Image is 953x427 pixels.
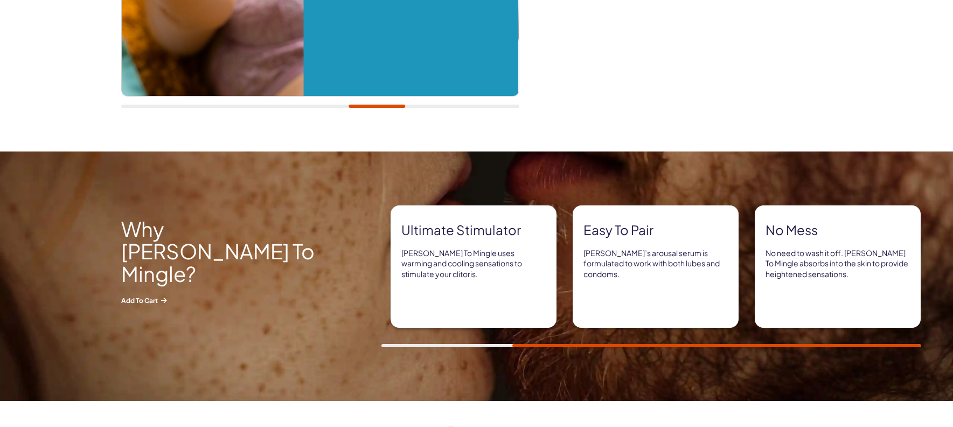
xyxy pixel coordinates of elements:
[121,217,315,285] h2: Why [PERSON_NAME] to Mingle?
[583,248,728,280] p: [PERSON_NAME]’s arousal serum is formulated to work with both lubes and condoms.
[766,221,910,239] strong: No Mess
[401,248,546,280] p: [PERSON_NAME] To Mingle uses warming and cooling sensations to stimulate your clitoris.
[401,221,546,239] strong: Ultimate stimulator
[766,248,910,280] p: No need to wash it off. [PERSON_NAME] To Mingle absorbs into the skin to provide heightened sensa...
[583,221,728,239] strong: Easy to Pair
[121,296,315,305] span: Add to Cart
